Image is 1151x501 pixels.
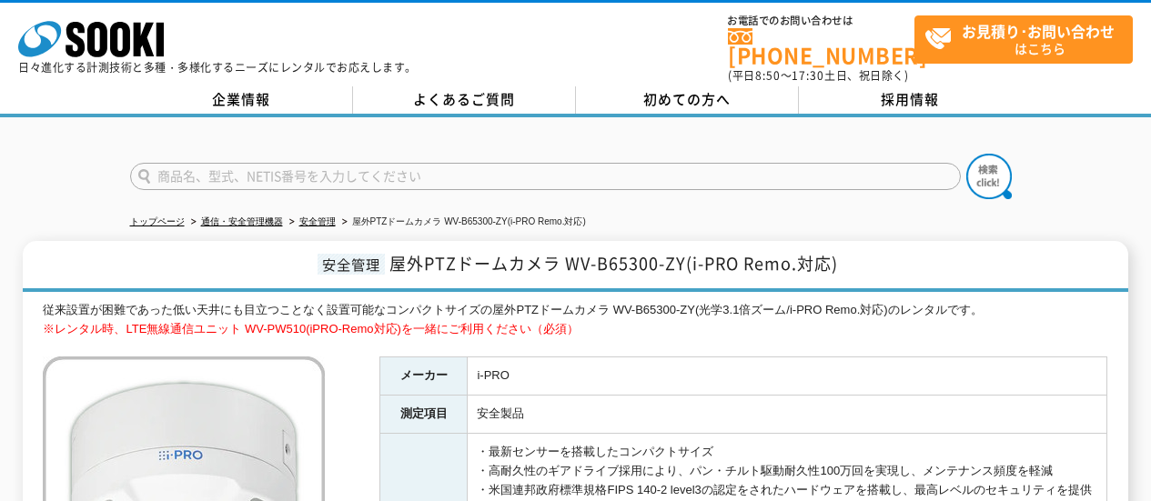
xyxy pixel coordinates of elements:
[924,16,1132,62] span: はこちら
[962,20,1115,42] strong: お見積り･お問い合わせ
[468,357,1107,396] td: i-PRO
[18,62,417,73] p: 日々進化する計測技術と多種・多様化するニーズにレンタルでお応えします。
[728,15,914,26] span: お電話でのお問い合わせは
[966,154,1012,199] img: btn_search.png
[338,213,586,232] li: 屋外PTZドームカメラ WV-B65300-ZY(i-PRO Remo.対応)
[576,86,799,114] a: 初めての方へ
[380,396,468,434] th: 測定項目
[318,254,385,275] span: 安全管理
[130,163,961,190] input: 商品名、型式、NETIS番号を入力してください
[728,28,914,65] a: [PHONE_NUMBER]
[792,67,824,84] span: 17:30
[130,86,353,114] a: 企業情報
[380,357,468,396] th: メーカー
[353,86,576,114] a: よくあるご質問
[299,216,336,226] a: 安全管理
[728,67,908,84] span: (平日 ～ 土日、祝日除く)
[43,322,578,336] span: ※レンタル時、LTE無線通信ユニット WV-PW510(iPRO-Remo対応)を一緒にご利用ください（必須）
[201,216,283,226] a: 通信・安全管理機器
[799,86,1022,114] a: 採用情報
[914,15,1133,64] a: お見積り･お問い合わせはこちら
[468,396,1107,434] td: 安全製品
[755,67,781,84] span: 8:50
[643,89,731,109] span: 初めての方へ
[130,216,185,226] a: トップページ
[43,301,1107,339] div: 従来設置が困難であった低い天井にも目立つことなく設置可能なコンパクトサイズの屋外PTZドームカメラ WV-B65300-ZY(光学3.1倍ズーム/i-PRO Remo.対応)のレンタルです。
[389,251,838,276] span: 屋外PTZドームカメラ WV-B65300-ZY(i-PRO Remo.対応)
